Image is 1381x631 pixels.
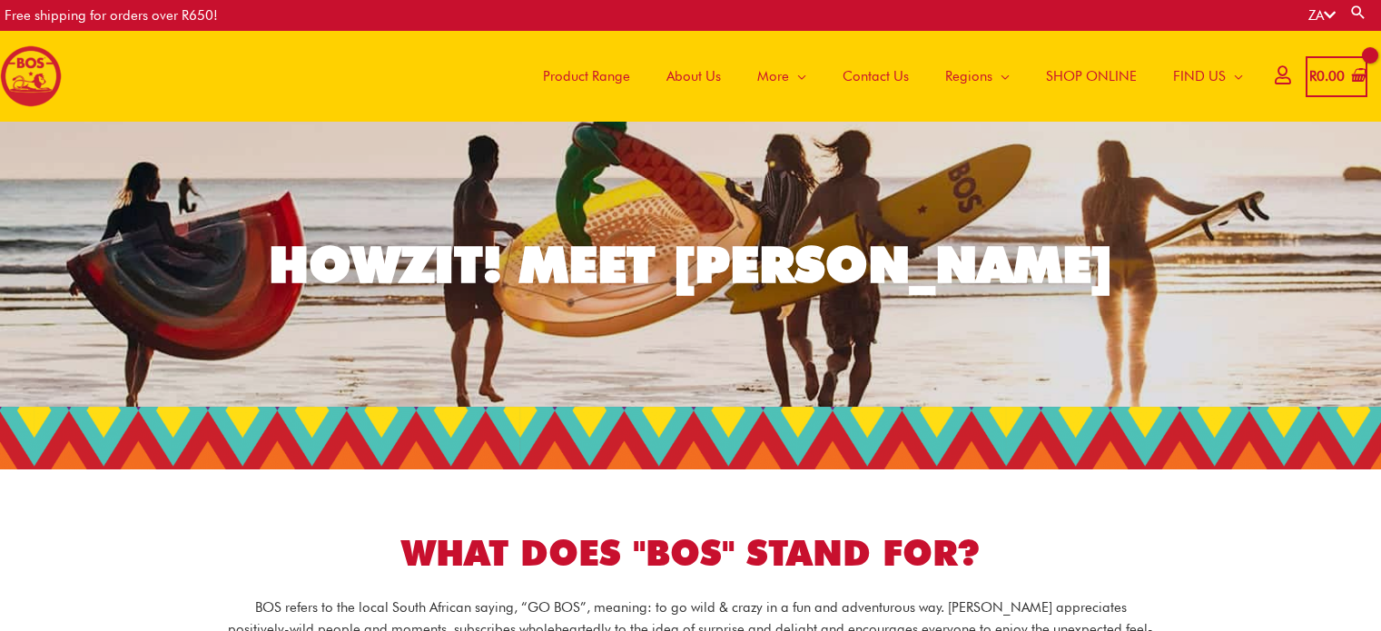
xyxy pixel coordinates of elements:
span: FIND US [1173,49,1226,104]
span: SHOP ONLINE [1046,49,1137,104]
a: ZA [1308,7,1336,24]
h1: WHAT DOES "BOS" STAND FOR? [182,528,1199,578]
a: Search button [1349,4,1367,21]
a: More [739,31,824,122]
span: Contact Us [843,49,909,104]
span: Regions [945,49,992,104]
bdi: 0.00 [1309,68,1345,84]
nav: Site Navigation [511,31,1261,122]
a: Product Range [525,31,648,122]
a: About Us [648,31,739,122]
span: About Us [666,49,721,104]
a: View Shopping Cart, empty [1306,56,1367,97]
a: Regions [927,31,1028,122]
div: HOWZIT! MEET [PERSON_NAME] [269,240,1113,290]
a: SHOP ONLINE [1028,31,1155,122]
span: Product Range [543,49,630,104]
span: More [757,49,789,104]
span: R [1309,68,1317,84]
a: Contact Us [824,31,927,122]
